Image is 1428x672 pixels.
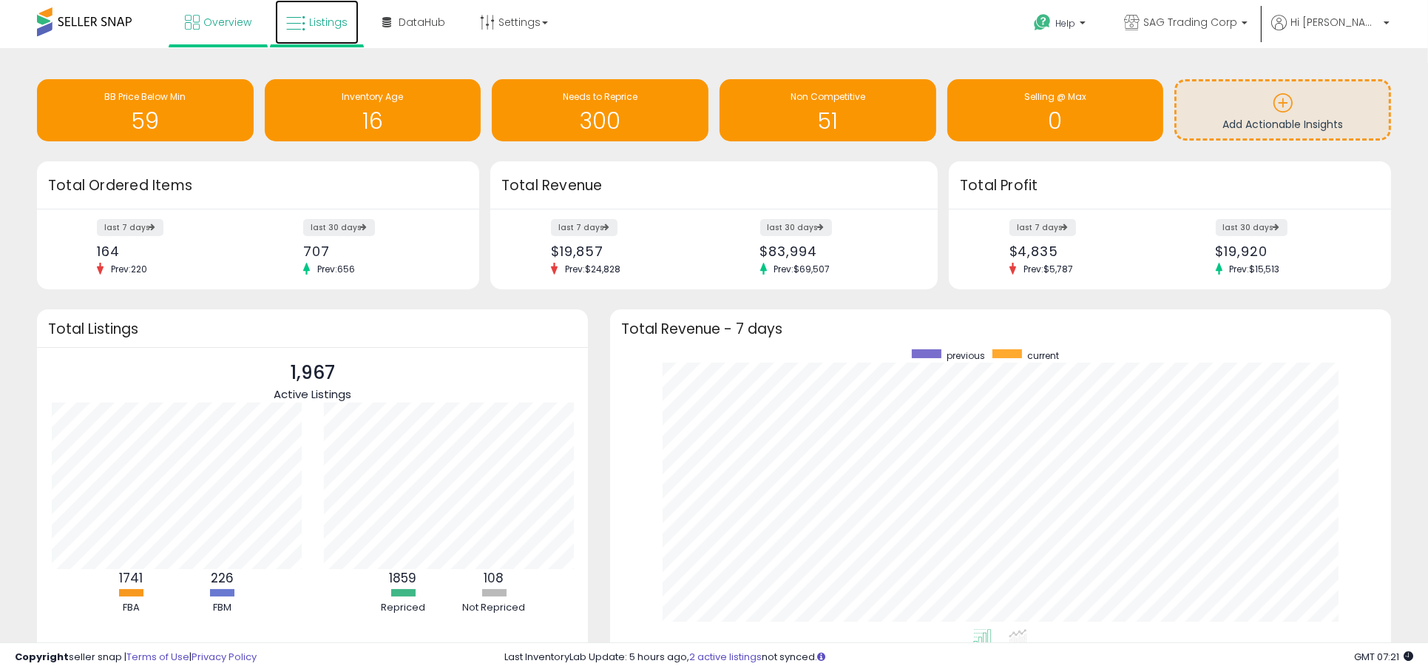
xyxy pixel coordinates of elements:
[1009,219,1076,236] label: last 7 days
[504,651,1413,665] div: Last InventoryLab Update: 5 hours ago, not synced.
[359,601,447,615] div: Repriced
[484,569,504,587] b: 108
[621,323,1380,335] h3: Total Revenue - 7 days
[272,109,474,133] h1: 16
[1271,15,1390,48] a: Hi [PERSON_NAME]
[15,651,257,665] div: seller snap | |
[767,263,838,275] span: Prev: $69,507
[310,263,362,275] span: Prev: 656
[1222,117,1343,132] span: Add Actionable Insights
[727,109,929,133] h1: 51
[15,650,69,664] strong: Copyright
[1024,90,1086,103] span: Selling @ Max
[390,569,417,587] b: 1859
[211,569,234,587] b: 226
[791,90,865,103] span: Non Competitive
[947,349,985,362] span: previous
[44,109,246,133] h1: 59
[203,15,251,30] span: Overview
[955,109,1157,133] h1: 0
[563,90,637,103] span: Needs to Reprice
[87,601,175,615] div: FBA
[1143,15,1237,30] span: SAG Trading Corp
[119,569,143,587] b: 1741
[274,359,351,387] p: 1,967
[558,263,628,275] span: Prev: $24,828
[104,263,155,275] span: Prev: 220
[492,79,708,141] a: Needs to Reprice 300
[126,650,189,664] a: Terms of Use
[303,219,375,236] label: last 30 days
[450,601,538,615] div: Not Repriced
[399,15,445,30] span: DataHub
[551,219,617,236] label: last 7 days
[1354,650,1413,664] span: 2025-09-15 07:21 GMT
[97,219,163,236] label: last 7 days
[1177,81,1389,138] a: Add Actionable Insights
[1290,15,1379,30] span: Hi [PERSON_NAME]
[274,386,351,402] span: Active Listings
[960,175,1380,196] h3: Total Profit
[720,79,936,141] a: Non Competitive 51
[760,219,832,236] label: last 30 days
[1009,243,1159,259] div: $4,835
[1022,2,1100,48] a: Help
[551,243,703,259] div: $19,857
[1016,263,1080,275] span: Prev: $5,787
[760,243,913,259] div: $83,994
[48,323,577,335] h3: Total Listings
[1055,17,1075,30] span: Help
[1222,263,1287,275] span: Prev: $15,513
[177,601,266,615] div: FBM
[499,109,701,133] h1: 300
[48,175,468,196] h3: Total Ordered Items
[309,15,348,30] span: Listings
[947,79,1164,141] a: Selling @ Max 0
[1216,219,1287,236] label: last 30 days
[342,90,403,103] span: Inventory Age
[104,90,186,103] span: BB Price Below Min
[303,243,453,259] div: 707
[689,650,762,664] a: 2 active listings
[1027,349,1059,362] span: current
[265,79,481,141] a: Inventory Age 16
[817,652,825,662] i: Click here to read more about un-synced listings.
[97,243,246,259] div: 164
[1216,243,1365,259] div: $19,920
[1033,13,1052,32] i: Get Help
[501,175,927,196] h3: Total Revenue
[192,650,257,664] a: Privacy Policy
[37,79,254,141] a: BB Price Below Min 59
